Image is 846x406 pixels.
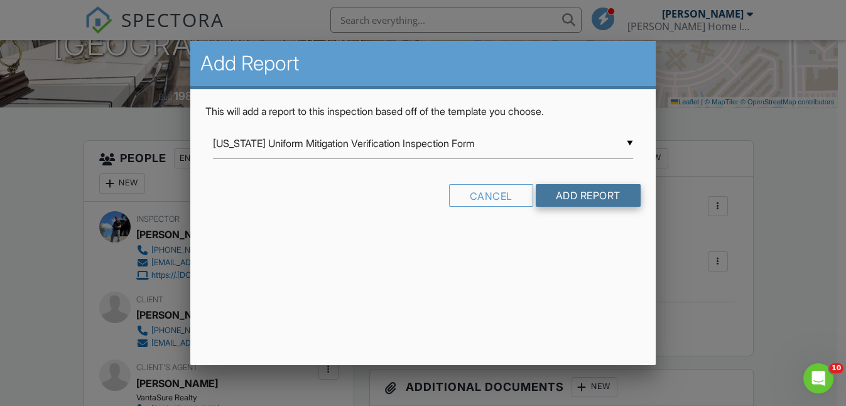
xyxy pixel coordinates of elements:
[803,363,833,393] iframe: Intercom live chat
[200,51,646,76] h2: Add Report
[205,104,641,118] p: This will add a report to this inspection based off of the template you choose.
[829,363,843,373] span: 10
[449,184,533,207] div: Cancel
[536,184,641,207] input: Add Report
